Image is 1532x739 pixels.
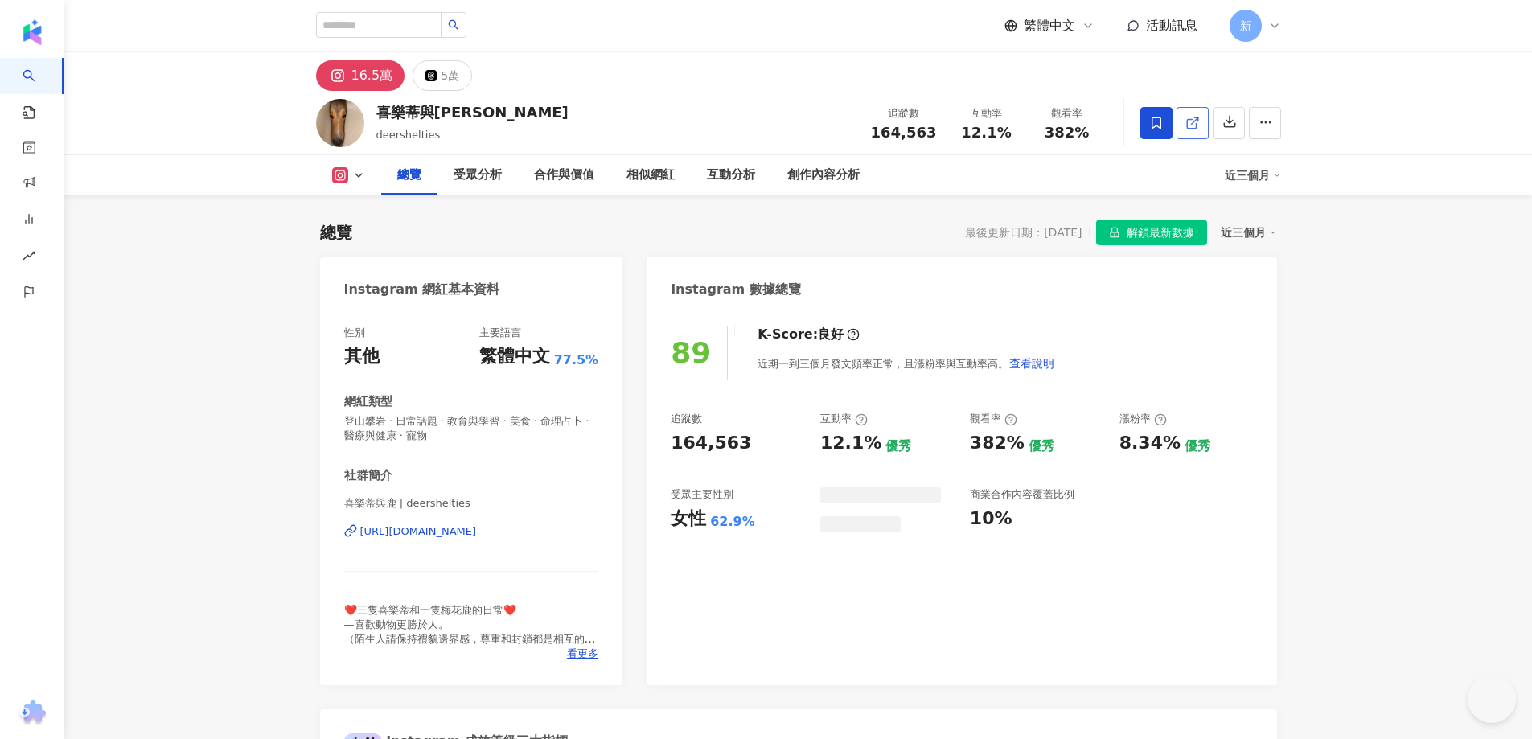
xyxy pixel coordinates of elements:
div: 10% [970,507,1012,532]
div: 追蹤數 [671,412,702,426]
span: 新 [1240,17,1251,35]
button: 解鎖最新數據 [1096,220,1207,245]
span: 12.1% [961,125,1011,141]
button: 查看說明 [1008,347,1055,380]
a: [URL][DOMAIN_NAME] [344,524,599,539]
img: KOL Avatar [316,99,364,147]
div: 主要語言 [479,326,521,340]
div: 最後更新日期：[DATE] [965,226,1082,239]
span: 活動訊息 [1146,18,1197,33]
span: search [448,19,459,31]
div: 商業合作內容覆蓋比例 [970,487,1074,502]
span: 喜樂蒂與鹿 | deershelties [344,496,599,511]
img: logo icon [19,19,45,45]
div: 5萬 [441,64,459,87]
span: 看更多 [567,647,598,661]
div: 優秀 [1185,437,1210,455]
div: 近三個月 [1225,162,1281,188]
div: 良好 [818,326,844,343]
div: 性別 [344,326,365,340]
div: 觀看率 [970,412,1017,426]
iframe: Help Scout Beacon - Open [1468,675,1516,723]
div: 追蹤數 [871,105,937,121]
div: 優秀 [885,437,911,455]
div: 網紅類型 [344,393,392,410]
div: 女性 [671,507,706,532]
div: 8.34% [1119,431,1181,456]
div: 近三個月 [1221,222,1277,243]
span: 382% [1045,125,1090,141]
div: Instagram 數據總覽 [671,281,801,298]
a: search [23,58,55,121]
span: lock [1109,227,1120,238]
div: 互動率 [956,105,1017,121]
div: 受眾分析 [454,166,502,185]
span: 查看說明 [1009,357,1054,370]
span: ❤️三隻喜樂蒂和一隻梅花鹿的日常❤️ —喜歡動物更勝於人。 （陌生人請保持禮貌邊界感，尊重和封鎖都是相互的，謝謝） Our deer is farm-bred livestock. 🐶🐶🐶🦌 [344,604,596,689]
div: 社群簡介 [344,467,392,484]
div: 相似網紅 [626,166,675,185]
div: 其他 [344,344,380,369]
div: 優秀 [1029,437,1054,455]
div: 創作內容分析 [787,166,860,185]
div: 合作與價值 [534,166,594,185]
div: 總覽 [320,221,352,244]
div: 觀看率 [1037,105,1098,121]
span: rise [23,240,35,276]
div: 漲粉率 [1119,412,1167,426]
span: 繁體中文 [1024,17,1075,35]
div: 喜樂蒂與[PERSON_NAME] [376,102,569,122]
span: 登山攀岩 · 日常話題 · 教育與學習 · 美食 · 命理占卜 · 醫療與健康 · 寵物 [344,414,599,443]
button: 5萬 [413,60,472,91]
div: 62.9% [710,513,755,531]
div: 12.1% [820,431,881,456]
span: 164,563 [871,124,937,141]
div: 總覽 [397,166,421,185]
div: Instagram 網紅基本資料 [344,281,500,298]
div: 164,563 [671,431,751,456]
span: 解鎖最新數據 [1127,220,1194,246]
div: 互動分析 [707,166,755,185]
div: 互動率 [820,412,868,426]
div: 繁體中文 [479,344,550,369]
div: 382% [970,431,1025,456]
div: 近期一到三個月發文頻率正常，且漲粉率與互動率高。 [758,347,1055,380]
img: chrome extension [17,700,48,726]
button: 16.5萬 [316,60,405,91]
div: [URL][DOMAIN_NAME] [360,524,477,539]
span: 77.5% [554,351,599,369]
span: deershelties [376,129,441,141]
div: 受眾主要性別 [671,487,733,502]
div: 16.5萬 [351,64,393,87]
div: 89 [671,336,711,369]
div: K-Score : [758,326,860,343]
